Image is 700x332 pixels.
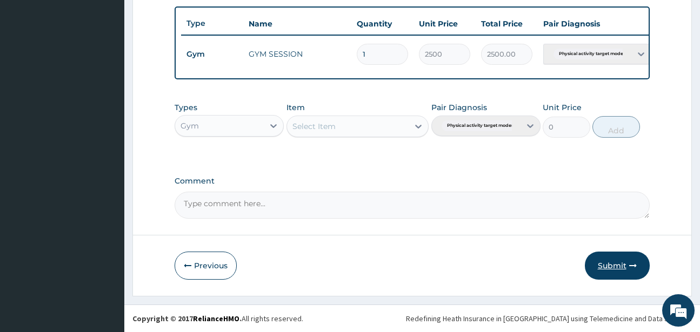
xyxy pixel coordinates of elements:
label: Pair Diagnosis [431,102,487,113]
th: Pair Diagnosis [538,13,657,35]
th: Total Price [476,13,538,35]
textarea: Type your message and hit 'Enter' [5,219,206,257]
button: Add [592,116,640,138]
div: Select Item [292,121,336,132]
button: Submit [585,252,650,280]
img: d_794563401_company_1708531726252_794563401 [20,54,44,81]
th: Type [181,13,243,33]
th: Quantity [351,13,414,35]
strong: Copyright © 2017 . [132,314,242,323]
label: Comment [175,177,649,186]
th: Name [243,13,351,35]
label: Unit Price [543,102,582,113]
div: Gym [181,120,199,131]
th: Unit Price [414,13,476,35]
div: Redefining Heath Insurance in [GEOGRAPHIC_DATA] using Telemedicine and Data Science! [406,313,692,324]
span: We're online! [63,98,149,207]
div: Minimize live chat window [177,5,203,31]
td: GYM SESSION [243,43,351,65]
label: Types [175,103,197,112]
div: Chat with us now [56,60,182,74]
button: Previous [175,252,237,280]
a: RelianceHMO [193,314,239,323]
label: Item [286,102,305,113]
footer: All rights reserved. [124,304,700,332]
td: Gym [181,44,243,64]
